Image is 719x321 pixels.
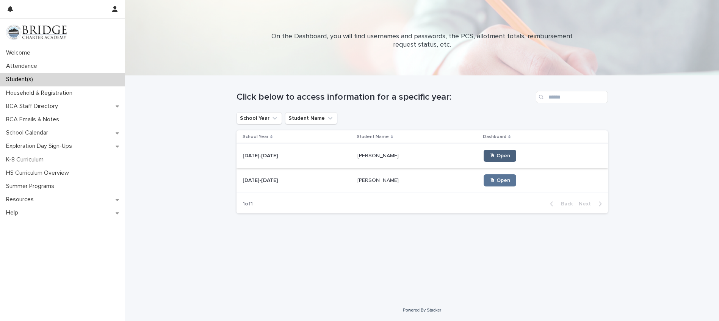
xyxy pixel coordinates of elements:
tr: [DATE]-[DATE][DATE]-[DATE] [PERSON_NAME][PERSON_NAME] 🖱 Open [237,144,608,168]
p: BCA Emails & Notes [3,116,65,123]
p: On the Dashboard, you will find usernames and passwords, the PCS, allotment totals, reimbursement... [271,33,574,49]
p: K-8 Curriculum [3,156,50,163]
a: Powered By Stacker [403,308,441,312]
p: Dashboard [483,133,506,141]
p: Household & Registration [3,89,78,97]
p: 1 of 1 [237,195,259,213]
span: Next [579,201,595,207]
p: Exploration Day Sign-Ups [3,142,78,150]
p: [PERSON_NAME] [357,176,400,184]
p: Attendance [3,63,43,70]
h1: Click below to access information for a specific year: [237,92,533,103]
p: Welcome [3,49,36,56]
span: 🖱 Open [490,178,510,183]
p: [PERSON_NAME] [357,151,400,159]
p: [DATE]-[DATE] [243,151,279,159]
p: [DATE]-[DATE] [243,176,279,184]
p: Summer Programs [3,183,60,190]
p: HS Curriculum Overview [3,169,75,177]
a: 🖱 Open [484,150,516,162]
tr: [DATE]-[DATE][DATE]-[DATE] [PERSON_NAME][PERSON_NAME] 🖱 Open [237,168,608,193]
a: 🖱 Open [484,174,516,186]
p: Help [3,209,24,216]
p: School Year [243,133,268,141]
button: Next [576,200,608,207]
p: School Calendar [3,129,54,136]
p: Student Name [357,133,389,141]
p: Student(s) [3,76,39,83]
span: Back [556,201,573,207]
span: 🖱 Open [490,153,510,158]
p: BCA Staff Directory [3,103,64,110]
button: Back [544,200,576,207]
p: Resources [3,196,40,203]
button: Student Name [285,112,337,124]
button: School Year [237,112,282,124]
img: V1C1m3IdTEidaUdm9Hs0 [6,25,67,40]
input: Search [536,91,608,103]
